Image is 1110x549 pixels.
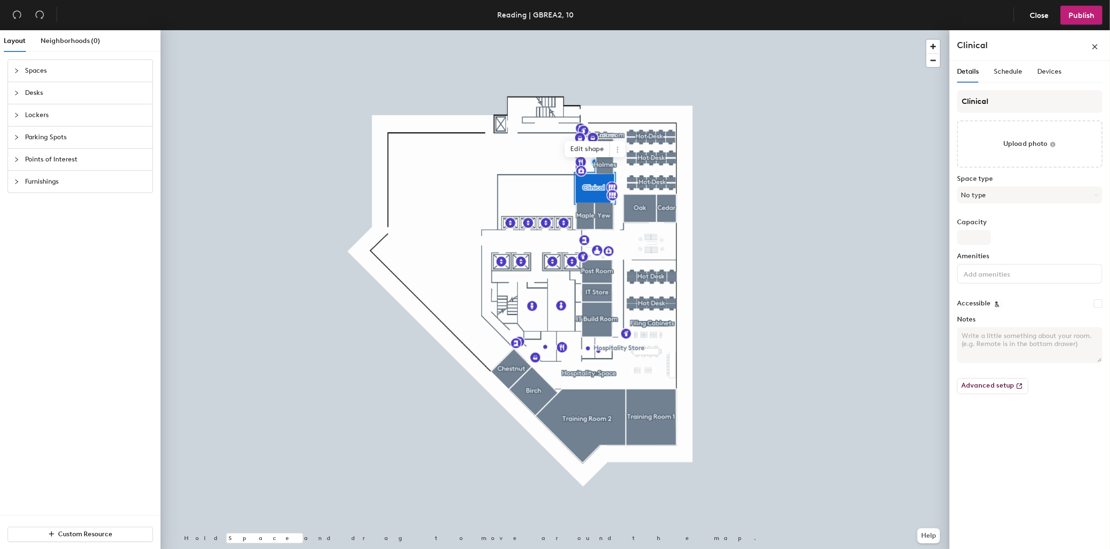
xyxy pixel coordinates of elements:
button: Undo (⌘ + Z) [8,6,26,25]
button: Upload photo [957,120,1102,168]
span: collapsed [14,179,19,185]
button: Help [917,528,940,543]
label: Notes [957,316,1102,323]
span: undo [12,10,22,19]
span: Spaces [25,60,147,82]
label: Accessible [957,300,991,307]
span: Schedule [994,68,1022,76]
label: Space type [957,175,1102,183]
span: Lockers [25,104,147,126]
button: No type [957,186,1102,203]
span: Furnishings [25,171,147,193]
input: Add amenities [962,268,1047,279]
span: close [1092,43,1098,50]
button: Advanced setup [957,378,1028,394]
span: Edit shape [565,141,610,157]
span: Layout [4,37,25,45]
button: Redo (⌘ + ⇧ + Z) [30,6,49,25]
span: Custom Resource [59,530,113,538]
button: Publish [1060,6,1102,25]
span: Neighborhoods (0) [41,37,100,45]
span: collapsed [14,112,19,118]
span: Publish [1068,11,1094,20]
span: Desks [25,82,147,104]
span: collapsed [14,90,19,96]
span: collapsed [14,135,19,140]
label: Capacity [957,219,1102,226]
h4: Clinical [957,39,988,51]
span: Details [957,68,979,76]
div: Reading | GBREA2, 10 [497,9,574,21]
label: Amenities [957,253,1102,260]
button: Close [1022,6,1057,25]
span: Close [1030,11,1049,20]
span: Points of Interest [25,149,147,170]
span: Parking Spots [25,127,147,148]
button: Custom Resource [8,527,153,542]
span: collapsed [14,157,19,162]
span: collapsed [14,68,19,74]
span: Devices [1037,68,1061,76]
